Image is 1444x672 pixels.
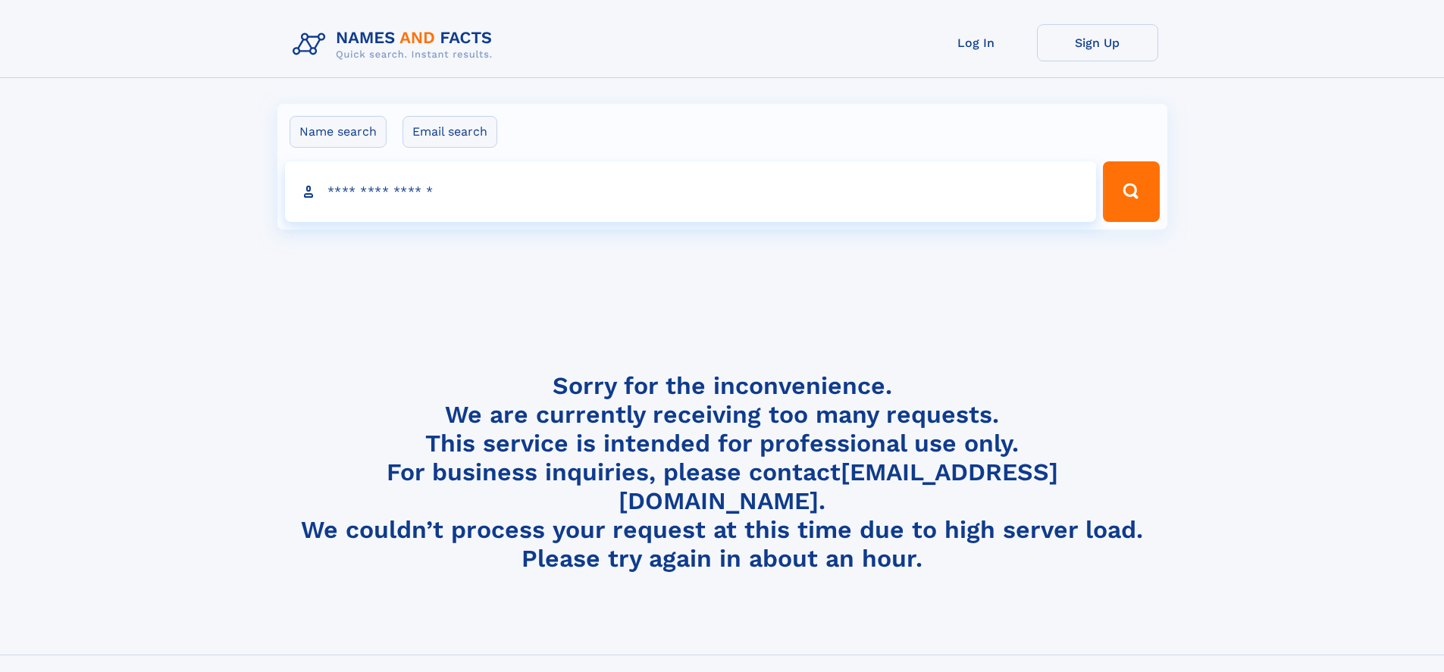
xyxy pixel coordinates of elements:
[916,24,1037,61] a: Log In
[285,161,1097,222] input: search input
[1037,24,1158,61] a: Sign Up
[287,24,505,65] img: Logo Names and Facts
[290,116,387,148] label: Name search
[287,371,1158,574] h4: Sorry for the inconvenience. We are currently receiving too many requests. This service is intend...
[1103,161,1159,222] button: Search Button
[619,458,1058,515] a: [EMAIL_ADDRESS][DOMAIN_NAME]
[403,116,497,148] label: Email search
